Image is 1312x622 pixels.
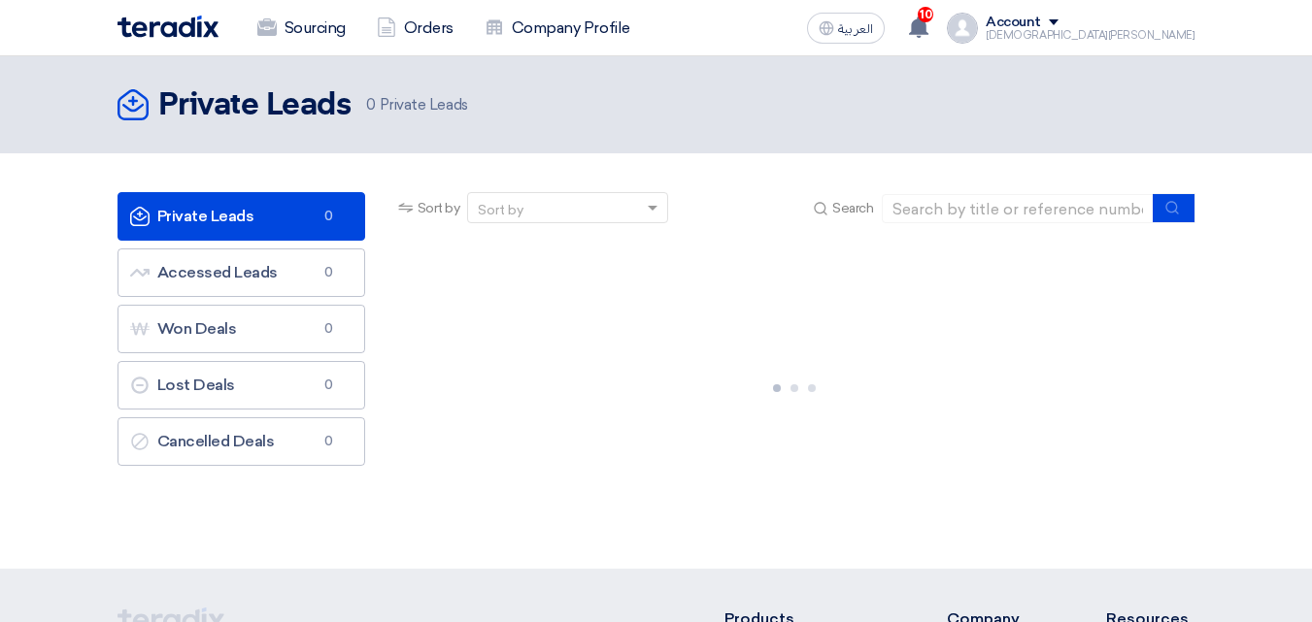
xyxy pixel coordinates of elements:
img: profile_test.png [947,13,978,44]
span: 0 [318,376,341,395]
div: [DEMOGRAPHIC_DATA][PERSON_NAME] [986,30,1194,41]
div: Sort by [478,200,523,220]
span: Search [832,198,873,218]
button: العربية [807,13,885,44]
span: العربية [838,22,873,36]
span: Sort by [418,198,460,218]
h2: Private Leads [158,86,352,125]
div: Account [986,15,1041,31]
span: 0 [318,432,341,451]
a: Private Leads0 [118,192,365,241]
a: Sourcing [242,7,361,49]
a: Won Deals0 [118,305,365,353]
span: 0 [318,263,341,282]
span: 0 [318,207,341,226]
input: Search by title or reference number [882,194,1154,223]
a: Cancelled Deals0 [118,417,365,466]
span: 10 [918,7,933,22]
a: Lost Deals0 [118,361,365,409]
span: 0 [318,319,341,339]
span: Private Leads [366,94,467,116]
span: 0 [366,96,376,114]
a: Accessed Leads0 [118,248,365,297]
img: Teradix logo [118,16,219,38]
a: Company Profile [469,7,646,49]
a: Orders [361,7,469,49]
